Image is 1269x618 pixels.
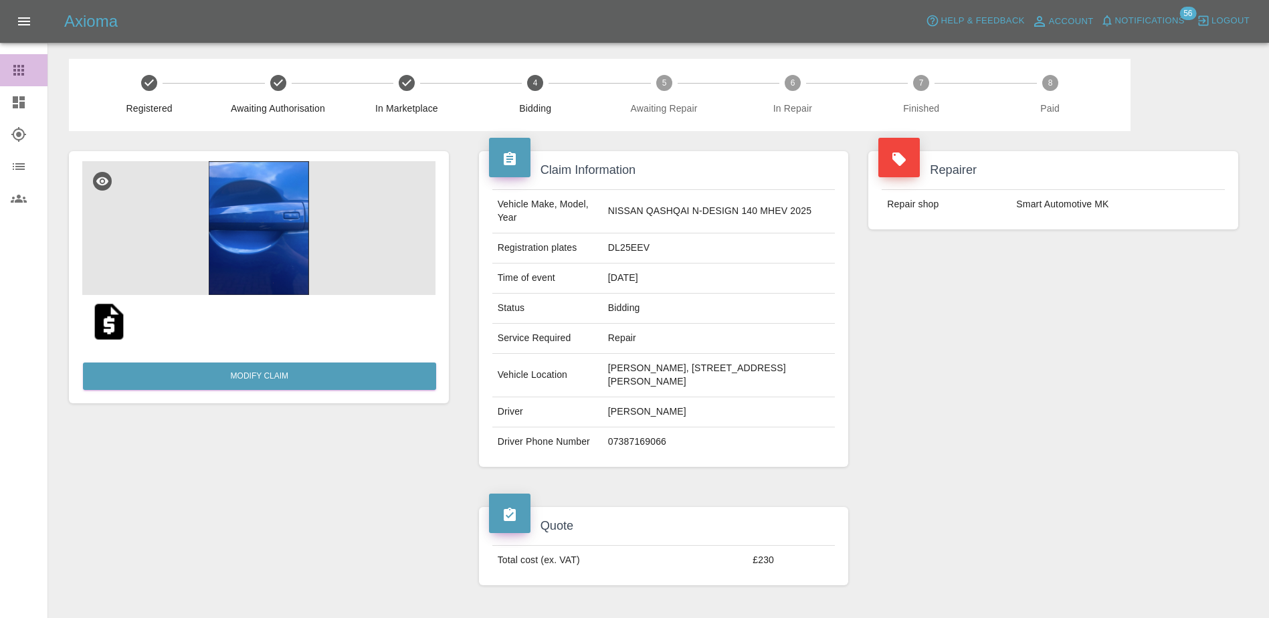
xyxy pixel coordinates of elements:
[492,397,603,427] td: Driver
[1097,11,1188,31] button: Notifications
[88,300,130,343] img: original/767b59a6-a23e-428f-be4f-0ba1bfb66cf1
[492,354,603,397] td: Vehicle Location
[1115,13,1185,29] span: Notifications
[1048,78,1052,88] text: 8
[90,102,208,115] span: Registered
[734,102,852,115] span: In Repair
[603,324,836,354] td: Repair
[603,397,836,427] td: [PERSON_NAME]
[476,102,594,115] span: Bidding
[348,102,466,115] span: In Marketplace
[603,354,836,397] td: [PERSON_NAME], [STREET_ADDRESS][PERSON_NAME]
[603,264,836,294] td: [DATE]
[1011,190,1225,219] td: Smart Automotive MK
[492,190,603,233] td: Vehicle Make, Model, Year
[662,78,666,88] text: 5
[1179,7,1196,20] span: 56
[8,5,40,37] button: Open drawer
[1028,11,1097,32] a: Account
[791,78,795,88] text: 6
[1193,11,1253,31] button: Logout
[919,78,924,88] text: 7
[219,102,336,115] span: Awaiting Authorisation
[1211,13,1250,29] span: Logout
[603,233,836,264] td: DL25EEV
[82,161,435,295] img: ef19ccc4-c207-45e0-95af-5fd12bc34171
[533,78,538,88] text: 4
[603,427,836,457] td: 07387169066
[941,13,1024,29] span: Help & Feedback
[603,294,836,324] td: Bidding
[83,363,436,390] a: Modify Claim
[605,102,722,115] span: Awaiting Repair
[492,427,603,457] td: Driver Phone Number
[922,11,1028,31] button: Help & Feedback
[1049,14,1094,29] span: Account
[492,264,603,294] td: Time of event
[862,102,980,115] span: Finished
[492,324,603,354] td: Service Required
[991,102,1108,115] span: Paid
[492,546,748,575] td: Total cost (ex. VAT)
[747,546,835,575] td: £230
[489,517,839,535] h4: Quote
[492,233,603,264] td: Registration plates
[603,190,836,233] td: NISSAN QASHQAI N-DESIGN 140 MHEV 2025
[878,161,1228,179] h4: Repairer
[489,161,839,179] h4: Claim Information
[64,11,118,32] h5: Axioma
[492,294,603,324] td: Status
[882,190,1011,219] td: Repair shop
